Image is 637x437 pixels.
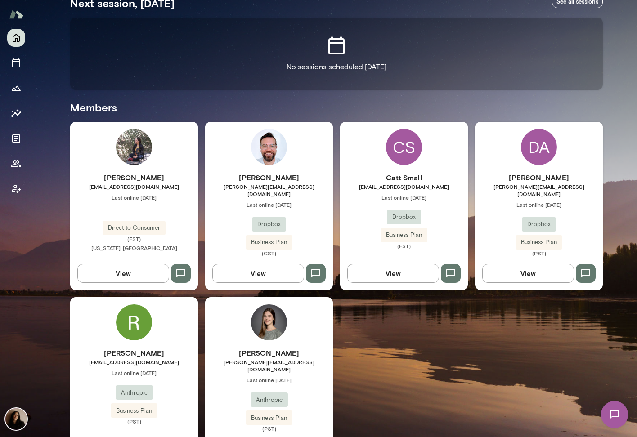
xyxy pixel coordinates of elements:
span: (PST) [70,418,198,425]
button: Client app [7,180,25,198]
span: Direct to Consumer [103,223,166,232]
span: Dropbox [387,213,421,222]
button: Sessions [7,54,25,72]
span: (PST) [205,425,333,432]
img: Mento [9,6,23,23]
button: Members [7,155,25,173]
h6: Catt Small [340,172,468,183]
h5: Members [70,100,603,115]
span: Last online [DATE] [70,369,198,376]
span: [EMAIL_ADDRESS][DOMAIN_NAME] [70,183,198,190]
h6: [PERSON_NAME] [70,348,198,358]
button: View [212,264,304,283]
button: View [77,264,169,283]
span: (CST) [205,250,333,257]
div: DA [521,129,557,165]
span: Business Plan [516,238,562,247]
h6: [PERSON_NAME] [205,348,333,358]
span: [PERSON_NAME][EMAIL_ADDRESS][DOMAIN_NAME] [205,358,333,373]
span: Business Plan [381,231,427,240]
span: Anthropic [251,396,288,405]
button: Insights [7,104,25,122]
span: Dropbox [252,220,286,229]
span: Last online [DATE] [205,201,333,208]
span: [EMAIL_ADDRESS][DOMAIN_NAME] [70,358,198,366]
span: Last online [DATE] [340,194,468,201]
span: [PERSON_NAME][EMAIL_ADDRESS][DOMAIN_NAME] [475,183,603,197]
p: No sessions scheduled [DATE] [287,62,386,72]
span: Last online [DATE] [205,376,333,383]
h6: [PERSON_NAME] [475,172,603,183]
span: Last online [DATE] [475,201,603,208]
div: CS [386,129,422,165]
span: [PERSON_NAME][EMAIL_ADDRESS][DOMAIN_NAME] [205,183,333,197]
img: Ryn Linthicum [116,304,152,340]
img: Chris Meeks [251,129,287,165]
button: Growth Plan [7,79,25,97]
h6: [PERSON_NAME] [205,172,333,183]
span: Dropbox [522,220,556,229]
img: Jenesis M Gallego [116,129,152,165]
span: (PST) [475,250,603,257]
span: Business Plan [246,238,292,247]
button: Documents [7,129,25,147]
span: Last online [DATE] [70,194,198,201]
span: Anthropic [116,388,153,397]
span: [EMAIL_ADDRESS][DOMAIN_NAME] [340,183,468,190]
span: (EST) [340,242,468,250]
span: (EST) [70,235,198,242]
button: View [347,264,439,283]
img: Fiona Nodar [5,408,27,430]
span: Business Plan [246,414,292,423]
button: View [482,264,574,283]
span: Business Plan [111,406,157,415]
span: [US_STATE], [GEOGRAPHIC_DATA] [91,245,177,251]
img: Rebecca Raible [251,304,287,340]
button: Home [7,29,25,47]
h6: [PERSON_NAME] [70,172,198,183]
